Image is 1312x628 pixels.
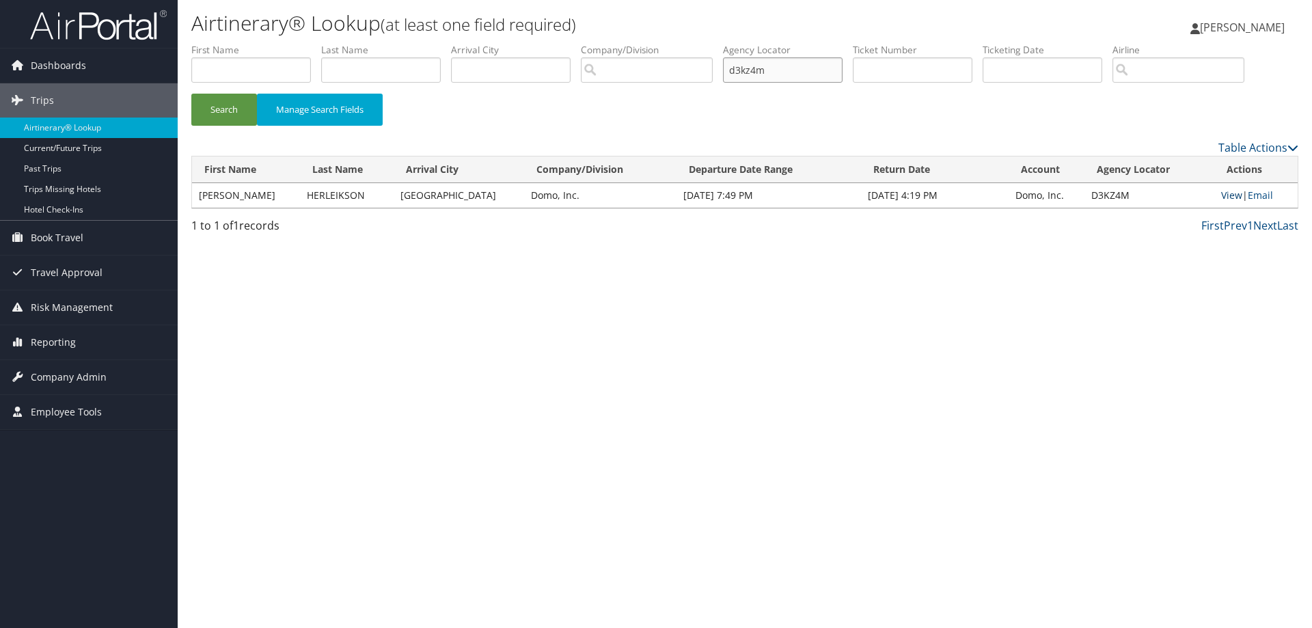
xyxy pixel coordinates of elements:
[233,218,239,233] span: 1
[31,395,102,429] span: Employee Tools
[861,156,1009,183] th: Return Date: activate to sort column ascending
[1253,218,1277,233] a: Next
[861,183,1009,208] td: [DATE] 4:19 PM
[31,290,113,325] span: Risk Management
[1200,20,1285,35] span: [PERSON_NAME]
[1009,156,1084,183] th: Account: activate to sort column ascending
[191,217,453,241] div: 1 to 1 of records
[1084,183,1214,208] td: D3KZ4M
[1201,218,1224,233] a: First
[1277,218,1298,233] a: Last
[524,156,676,183] th: Company/Division
[321,43,451,57] label: Last Name
[1247,218,1253,233] a: 1
[192,183,300,208] td: [PERSON_NAME]
[31,325,76,359] span: Reporting
[257,94,383,126] button: Manage Search Fields
[676,156,861,183] th: Departure Date Range: activate to sort column ascending
[1214,183,1298,208] td: |
[1214,156,1298,183] th: Actions
[31,49,86,83] span: Dashboards
[1009,183,1084,208] td: Domo, Inc.
[524,183,676,208] td: Domo, Inc.
[1084,156,1214,183] th: Agency Locator: activate to sort column ascending
[1221,189,1242,202] a: View
[1218,140,1298,155] a: Table Actions
[381,13,576,36] small: (at least one field required)
[31,221,83,255] span: Book Travel
[394,156,524,183] th: Arrival City: activate to sort column ascending
[853,43,983,57] label: Ticket Number
[191,94,257,126] button: Search
[676,183,861,208] td: [DATE] 7:49 PM
[394,183,524,208] td: [GEOGRAPHIC_DATA]
[581,43,723,57] label: Company/Division
[1112,43,1255,57] label: Airline
[31,360,107,394] span: Company Admin
[1224,218,1247,233] a: Prev
[300,183,394,208] td: HERLEIKSON
[191,43,321,57] label: First Name
[192,156,300,183] th: First Name: activate to sort column ascending
[191,9,929,38] h1: Airtinerary® Lookup
[983,43,1112,57] label: Ticketing Date
[300,156,394,183] th: Last Name: activate to sort column ascending
[723,43,853,57] label: Agency Locator
[31,83,54,118] span: Trips
[451,43,581,57] label: Arrival City
[1248,189,1273,202] a: Email
[30,9,167,41] img: airportal-logo.png
[31,256,102,290] span: Travel Approval
[1190,7,1298,48] a: [PERSON_NAME]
